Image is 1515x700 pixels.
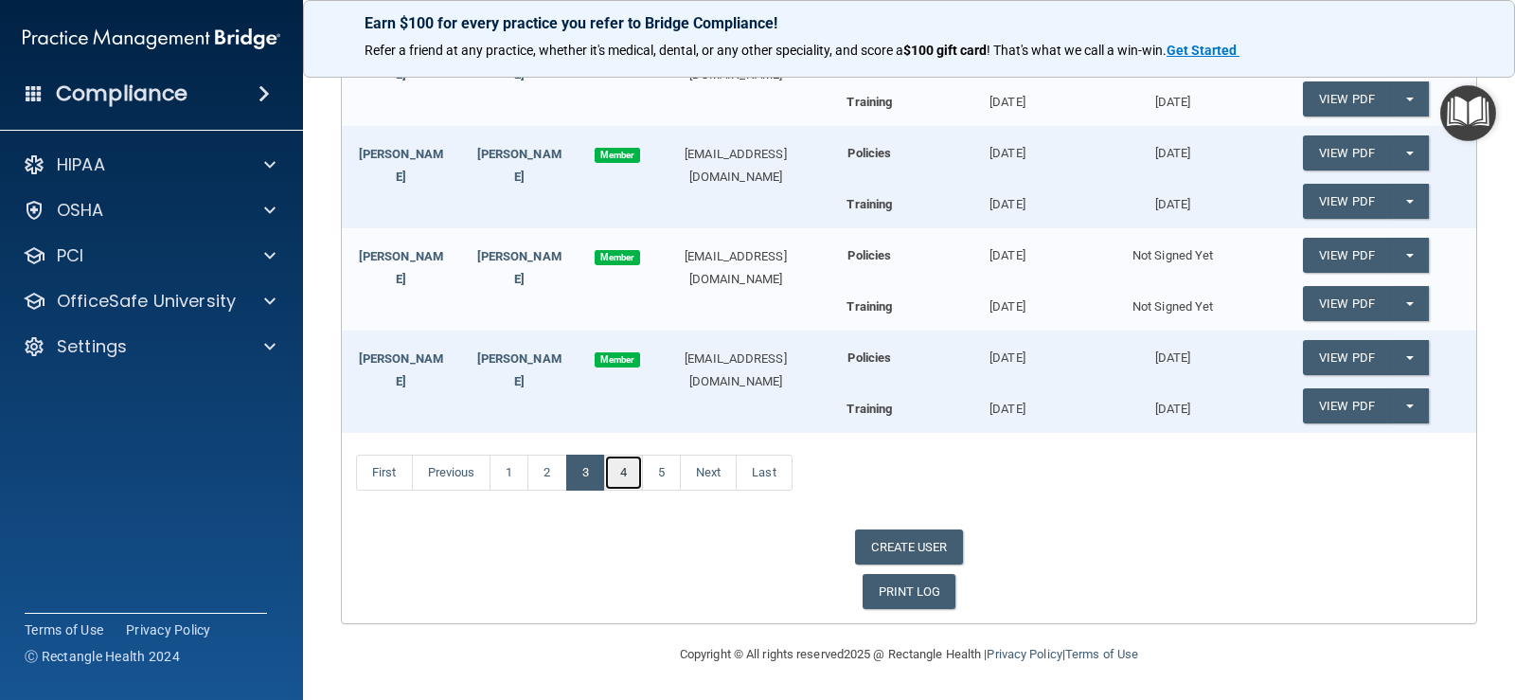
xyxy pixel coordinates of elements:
b: Training [847,95,892,109]
span: Member [595,352,640,368]
a: Privacy Policy [987,647,1061,661]
a: PCI [23,244,276,267]
div: [DATE] [925,388,1091,421]
a: View PDF [1303,81,1390,117]
span: ! That's what we call a win-win. [987,43,1167,58]
a: OfficeSafe University [23,290,276,313]
div: [DATE] [925,331,1091,369]
div: Copyright © All rights reserved 2025 @ Rectangle Health | | [563,624,1255,685]
a: 3 [566,455,605,491]
a: [PERSON_NAME] [477,45,561,81]
a: [PERSON_NAME] [359,147,443,184]
a: 1 [490,455,528,491]
a: PRINT LOG [863,574,956,609]
p: PCI [57,244,83,267]
div: [DATE] [925,184,1091,216]
button: Open Resource Center [1440,85,1496,141]
div: [DATE] [1090,331,1256,369]
a: [PERSON_NAME] [477,249,561,286]
b: Policies [847,248,891,262]
div: [EMAIL_ADDRESS][DOMAIN_NAME] [657,245,814,291]
p: OSHA [57,199,104,222]
a: Settings [23,335,276,358]
a: [PERSON_NAME] [477,351,561,388]
b: Policies [847,146,891,160]
p: Settings [57,335,127,358]
a: Terms of Use [25,620,103,639]
div: [DATE] [1090,388,1256,421]
div: [DATE] [1090,126,1256,165]
a: [PERSON_NAME] [477,147,561,184]
a: View PDF [1303,238,1390,273]
a: View PDF [1303,340,1390,375]
div: [DATE] [1090,184,1256,216]
img: PMB logo [23,20,280,58]
div: Not Signed Yet [1090,286,1256,318]
a: View PDF [1303,388,1390,423]
a: [PERSON_NAME] [359,249,443,286]
span: Member [595,148,640,163]
a: CREATE USER [855,529,962,565]
div: [EMAIL_ADDRESS][DOMAIN_NAME] [657,348,814,393]
a: Previous [412,455,491,491]
a: First [356,455,413,491]
a: Last [736,455,792,491]
div: [DATE] [925,81,1091,114]
span: Refer a friend at any practice, whether it's medical, dental, or any other speciality, and score a [365,43,903,58]
a: Get Started [1167,43,1239,58]
a: [PERSON_NAME] [359,45,443,81]
a: 4 [604,455,643,491]
div: [DATE] [925,126,1091,165]
strong: $100 gift card [903,43,987,58]
a: View PDF [1303,135,1390,171]
p: HIPAA [57,153,105,176]
h4: Compliance [56,81,187,107]
a: 2 [527,455,566,491]
p: OfficeSafe University [57,290,236,313]
b: Training [847,402,892,416]
div: Not Signed Yet [1090,228,1256,267]
a: HIPAA [23,153,276,176]
a: Privacy Policy [126,620,211,639]
b: Training [847,299,892,314]
div: [DATE] [925,286,1091,318]
span: Member [595,250,640,265]
a: Next [680,455,737,491]
a: View PDF [1303,286,1390,321]
strong: Get Started [1167,43,1237,58]
div: [DATE] [925,228,1091,267]
a: View PDF [1303,184,1390,219]
a: Terms of Use [1065,647,1138,661]
span: Ⓒ Rectangle Health 2024 [25,647,180,666]
a: OSHA [23,199,276,222]
b: Policies [847,350,891,365]
a: [PERSON_NAME] [359,351,443,388]
p: Earn $100 for every practice you refer to Bridge Compliance! [365,14,1453,32]
b: Training [847,197,892,211]
a: 5 [642,455,681,491]
div: [EMAIL_ADDRESS][DOMAIN_NAME] [657,143,814,188]
div: [DATE] [1090,81,1256,114]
